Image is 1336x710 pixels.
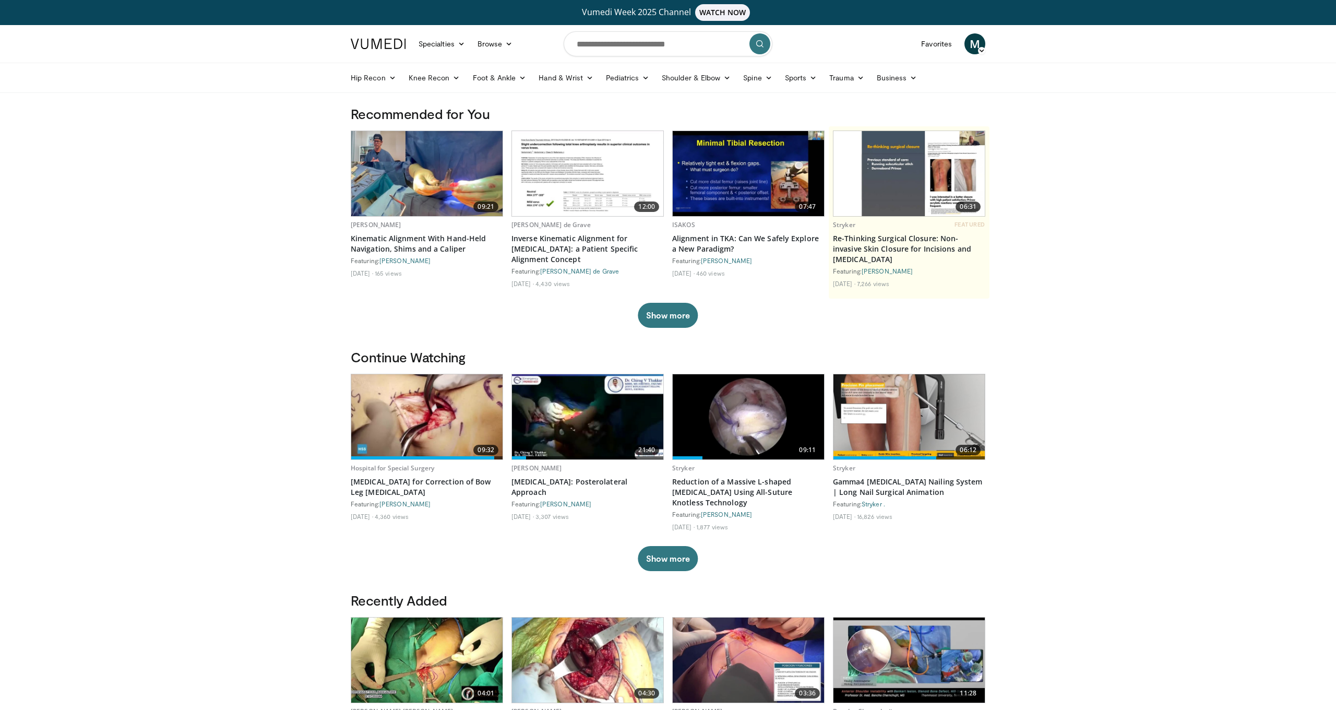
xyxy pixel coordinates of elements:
[351,618,503,703] img: c2f644dc-a967-485d-903d-283ce6bc3929.620x360_q85_upscale.jpg
[540,267,619,275] a: [PERSON_NAME] de Grave
[511,512,534,520] li: [DATE]
[351,477,503,498] a: [MEDICAL_DATA] for Correction of Bow Leg [MEDICAL_DATA]
[351,131,503,216] a: 09:21
[955,221,985,228] span: FEATURED
[833,131,985,216] a: 06:31
[701,511,752,518] a: [PERSON_NAME]
[351,374,503,459] a: 09:32
[672,477,825,508] a: Reduction of a Massive L-shaped [MEDICAL_DATA] Using All-Suture Knotless Technology
[956,202,981,212] span: 06:31
[673,131,824,216] img: f511714c-776f-4d2b-9992-7875d62f3a04.620x360_q85_upscale.jpg
[833,374,985,459] a: 06:12
[351,269,373,277] li: [DATE]
[833,464,855,472] a: Stryker
[511,220,591,229] a: [PERSON_NAME] de Grave
[956,445,981,455] span: 06:12
[964,33,985,54] a: M
[634,688,659,699] span: 04:30
[351,374,503,459] img: 2aa6ef15-9290-4fcf-a797-d50706d81e9c.620x360_q85_upscale.jpg
[795,202,820,212] span: 07:47
[344,67,402,88] a: Hip Recon
[823,67,870,88] a: Trauma
[512,374,663,459] a: 21:40
[673,618,824,703] img: 48f6f21f-43ea-44b1-a4e1-5668875d038e.620x360_q85_upscale.jpg
[535,512,569,520] li: 3,307 views
[833,477,985,498] a: Gamma4 [MEDICAL_DATA] Nailing System | Long Nail Surgical Animation
[672,464,695,472] a: Stryker
[833,220,855,229] a: Stryker
[351,464,434,472] a: Hospital for Special Surgery
[673,374,824,459] a: 09:11
[351,131,503,216] img: 9f51b2c4-c9cd-41b9-914c-73975758001a.620x360_q85_upscale.jpg
[737,67,778,88] a: Spine
[511,279,534,288] li: [DATE]
[467,67,533,88] a: Foot & Ankle
[512,131,663,216] a: 12:00
[870,67,924,88] a: Business
[351,39,406,49] img: VuMedi Logo
[862,500,885,507] a: Stryker .
[673,618,824,703] a: 03:36
[402,67,467,88] a: Knee Recon
[634,445,659,455] span: 21:40
[696,523,728,531] li: 1,877 views
[540,500,591,507] a: [PERSON_NAME]
[795,688,820,699] span: 03:36
[857,279,889,288] li: 7,266 views
[833,267,985,275] div: Featuring:
[833,618,985,703] img: 12bfd8a1-61c9-4857-9f26-c8a25e8997c8.620x360_q85_upscale.jpg
[535,279,570,288] li: 4,430 views
[351,349,985,365] h3: Continue Watching
[672,510,825,518] div: Featuring:
[779,67,824,88] a: Sports
[833,374,985,459] img: 155d8d39-586d-417b-a344-3221a42b29c1.620x360_q85_upscale.jpg
[695,4,750,21] span: WATCH NOW
[833,131,985,216] img: f1f532c3-0ef6-42d5-913a-00ff2bbdb663.620x360_q85_upscale.jpg
[672,523,695,531] li: [DATE]
[673,131,824,216] a: 07:47
[473,688,498,699] span: 04:01
[672,220,695,229] a: ISAKOS
[696,269,725,277] li: 460 views
[600,67,655,88] a: Pediatrics
[564,31,772,56] input: Search topics, interventions
[511,267,664,275] div: Featuring:
[512,618,663,703] img: 2b2da37e-a9b6-423e-b87e-b89ec568d167.620x360_q85_upscale.jpg
[701,257,752,264] a: [PERSON_NAME]
[512,618,663,703] a: 04:30
[655,67,737,88] a: Shoulder & Elbow
[351,233,503,254] a: Kinematic Alignment With Hand-Held Navigation, Shims and a Caliper
[511,233,664,265] a: Inverse Kinematic Alignment for [MEDICAL_DATA]: a Patient Specific Alignment Concept
[512,131,663,216] img: f04310e9-bff8-498e-b745-28b79ff46fe7.620x360_q85_upscale.jpg
[956,688,981,699] span: 11:28
[833,500,985,508] div: Featuring:
[351,592,985,609] h3: Recently Added
[638,303,698,328] button: Show more
[352,4,984,21] a: Vumedi Week 2025 ChannelWATCH NOW
[672,256,825,265] div: Featuring:
[473,202,498,212] span: 09:21
[412,33,471,54] a: Specialties
[833,279,855,288] li: [DATE]
[379,500,431,507] a: [PERSON_NAME]
[511,477,664,498] a: [MEDICAL_DATA]: Posterolateral Approach
[351,105,985,122] h3: Recommended for You
[833,233,985,265] a: Re-Thinking Surgical Closure: Non-invasive Skin Closure for Incisions and [MEDICAL_DATA]
[379,257,431,264] a: [PERSON_NAME]
[512,374,663,459] img: c4bd661d-4ed9-4f9b-9d87-6be604b48732.620x360_q85_upscale.jpg
[833,512,855,520] li: [DATE]
[351,500,503,508] div: Featuring:
[673,374,824,459] img: 16e0862d-dfc8-4e5d-942e-77f3ecacd95c.620x360_q85_upscale.jpg
[375,512,409,520] li: 4,360 views
[795,445,820,455] span: 09:11
[833,618,985,703] a: 11:28
[857,512,892,520] li: 16,826 views
[471,33,519,54] a: Browse
[915,33,958,54] a: Favorites
[672,233,825,254] a: Alignment in TKA: Can We Safely Explore a New Paradigm?
[351,220,401,229] a: [PERSON_NAME]
[638,546,698,571] button: Show more
[511,500,664,508] div: Featuring:
[511,464,562,472] a: [PERSON_NAME]
[634,202,659,212] span: 12:00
